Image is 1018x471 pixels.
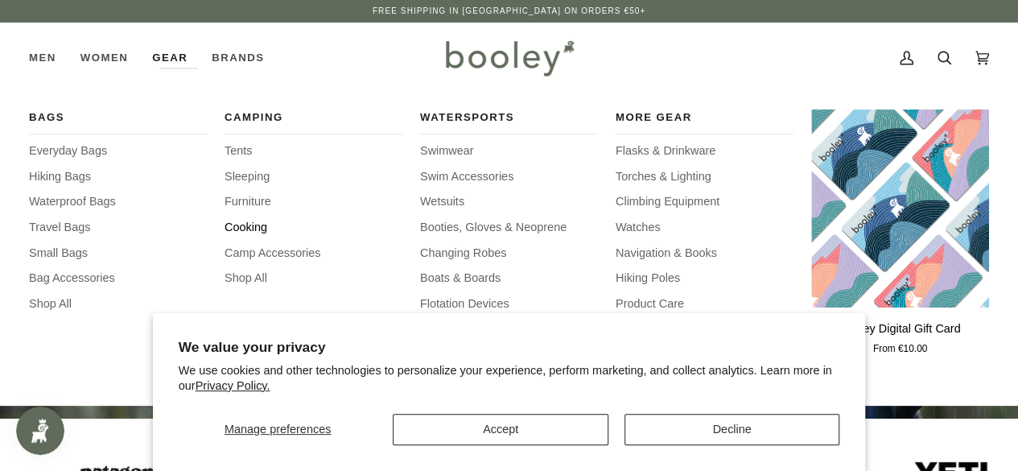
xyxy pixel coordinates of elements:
a: Booley Digital Gift Card [811,314,989,357]
span: Gear [152,50,188,66]
a: Product Care [616,295,793,313]
a: Small Bags [29,245,207,262]
a: Camping [225,109,402,134]
a: Cooking [225,219,402,237]
a: Swimwear [420,143,598,160]
a: Camp Accessories [225,245,402,262]
a: Watersports [420,109,598,134]
a: Gear [140,23,200,93]
p: Free Shipping in [GEOGRAPHIC_DATA] on Orders €50+ [373,5,645,18]
a: Tents [225,143,402,160]
div: Gear Bags Everyday Bags Hiking Bags Waterproof Bags Travel Bags Small Bags Bag Accessories Shop A... [140,23,200,93]
a: Privacy Policy. [196,379,270,392]
a: Flasks & Drinkware [616,143,793,160]
a: Waterproof Bags [29,193,207,211]
span: Camping [225,109,402,126]
a: Bag Accessories [29,270,207,287]
span: Bags [29,109,207,126]
a: Watches [616,219,793,237]
h2: We value your privacy [179,339,840,356]
a: Shop All [29,295,207,313]
span: More Gear [616,109,793,126]
a: Men [29,23,68,93]
p: Booley Digital Gift Card [839,320,960,338]
product-grid-item-variant: €10.00 [811,109,989,308]
a: Torches & Lighting [616,168,793,186]
a: Shop All [225,270,402,287]
a: Changing Robes [420,245,598,262]
a: Everyday Bags [29,143,207,160]
a: Sleeping [225,168,402,186]
a: Flotation Devices [420,295,598,313]
button: Manage preferences [179,414,377,445]
button: Decline [624,414,839,445]
a: More Gear [616,109,793,134]
span: Watersports [420,109,598,126]
button: Accept [393,414,608,445]
a: Hiking Poles [616,270,793,287]
a: Bags [29,109,207,134]
span: Women [80,50,128,66]
a: Travel Bags [29,219,207,237]
span: Brands [212,50,264,66]
a: Wetsuits [420,193,598,211]
a: Booties, Gloves & Neoprene [420,219,598,237]
img: Booley [439,35,579,81]
a: Booley Digital Gift Card [811,109,989,308]
a: Furniture [225,193,402,211]
a: Women [68,23,140,93]
a: Swim Accessories [420,168,598,186]
span: Manage preferences [225,423,331,436]
a: Brands [200,23,276,93]
a: Climbing Equipment [616,193,793,211]
span: Men [29,50,56,66]
iframe: Button to open loyalty program pop-up [16,407,64,455]
span: From €10.00 [873,342,927,357]
p: We use cookies and other technologies to personalize your experience, perform marketing, and coll... [179,363,840,394]
a: Hiking Bags [29,168,207,186]
a: Boats & Boards [420,270,598,287]
a: Navigation & Books [616,245,793,262]
product-grid-item: Booley Digital Gift Card [811,109,989,356]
